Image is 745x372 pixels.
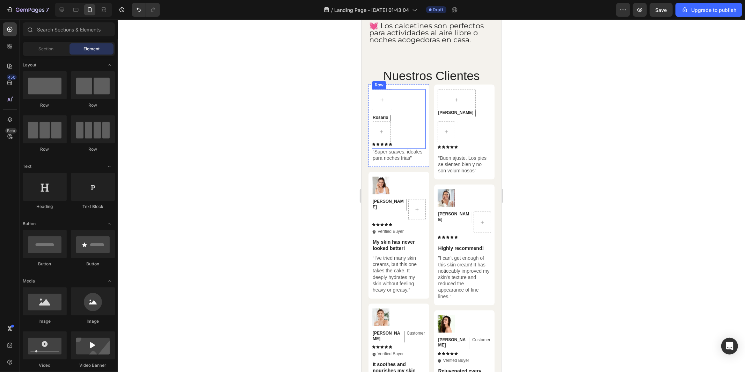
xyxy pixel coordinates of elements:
[11,95,27,101] p: Rosario
[23,146,67,152] div: Row
[721,338,738,355] div: Open Intercom Messenger
[11,342,64,354] p: It soothes and nourishes my skin
[104,276,115,287] span: Toggle open
[650,3,673,17] button: Save
[23,102,67,108] div: Row
[331,6,333,14] span: /
[681,6,736,14] div: Upgrade to publish
[45,311,63,317] p: Customer
[361,20,502,372] iframe: Design area
[16,332,42,337] p: Verified Buyer
[23,221,36,227] span: Button
[23,163,31,170] span: Text
[39,46,54,52] span: Section
[71,203,115,210] div: Text Block
[23,22,115,36] input: Search Sections & Elements
[5,128,17,134] div: Beta
[3,3,52,17] button: 7
[7,74,17,80] div: 450
[71,102,115,108] div: Row
[23,203,67,210] div: Heading
[433,7,444,13] span: Draft
[104,161,115,172] span: Toggle open
[23,362,67,369] div: Video
[46,6,49,14] p: 7
[71,261,115,267] div: Button
[132,3,160,17] div: Undo/Redo
[23,318,67,324] div: Image
[71,362,115,369] div: Video Banner
[77,348,129,361] p: Rejuvenated every time I use it
[675,3,742,17] button: Upgrade to publish
[10,157,28,174] img: gempages_577937680340353810-277f54b9-0a5c-4568-a478-bee7031ba8a0.png
[656,7,667,13] span: Save
[23,261,67,267] div: Button
[11,235,64,273] p: “I've tried many skin creams, but this one takes the cake. It deeply hydrates my skin without fee...
[11,219,64,232] p: My skin has never looked better!
[16,209,42,215] p: Verified Buyer
[11,129,64,142] p: “Super suaves, ideales para noches frias”
[104,218,115,229] span: Toggle open
[11,179,44,190] p: [PERSON_NAME]
[83,46,100,52] span: Element
[11,311,41,322] p: [PERSON_NAME]
[71,318,115,324] div: Image
[23,62,36,68] span: Layout
[12,62,23,69] div: Row
[10,289,28,306] img: gempages_577937680340353810-68013e3b-03dd-44f0-95bc-9fef3c378caa.png
[335,6,409,14] span: Landing Page - [DATE] 01:43:04
[23,278,35,284] span: Media
[71,146,115,152] div: Row
[104,59,115,71] span: Toggle open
